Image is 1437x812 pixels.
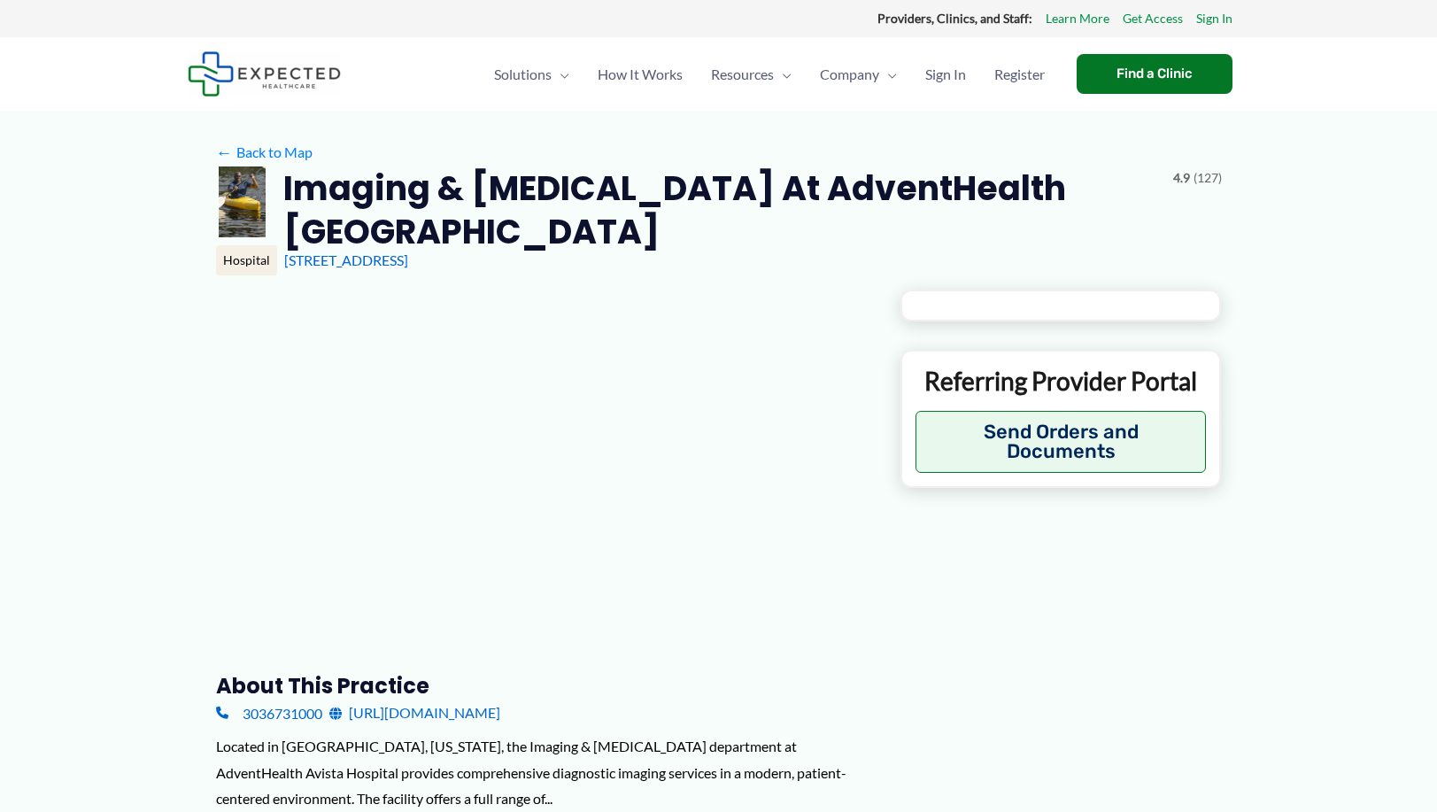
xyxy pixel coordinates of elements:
a: How It Works [583,43,697,105]
button: Send Orders and Documents [916,411,1207,473]
div: Located in [GEOGRAPHIC_DATA], [US_STATE], the Imaging & [MEDICAL_DATA] department at AdventHealth... [216,733,872,812]
span: Resources [711,43,774,105]
a: CompanyMenu Toggle [806,43,911,105]
a: Get Access [1123,7,1183,30]
a: [STREET_ADDRESS] [284,251,408,268]
a: [URL][DOMAIN_NAME] [329,700,500,726]
span: Menu Toggle [879,43,897,105]
h3: About this practice [216,672,872,700]
a: Sign In [1196,7,1232,30]
span: Solutions [494,43,552,105]
span: Sign In [925,43,966,105]
span: ← [216,143,233,160]
img: Expected Healthcare Logo - side, dark font, small [188,51,341,97]
nav: Primary Site Navigation [480,43,1059,105]
span: How It Works [598,43,683,105]
h2: Imaging & [MEDICAL_DATA] at AdventHealth [GEOGRAPHIC_DATA] [283,166,1159,254]
span: Menu Toggle [774,43,792,105]
div: Hospital [216,245,277,275]
a: ←Back to Map [216,139,313,166]
a: Register [980,43,1059,105]
span: (127) [1194,166,1222,189]
span: Menu Toggle [552,43,569,105]
span: Register [994,43,1045,105]
a: Find a Clinic [1077,54,1232,94]
a: SolutionsMenu Toggle [480,43,583,105]
a: Sign In [911,43,980,105]
a: Learn More [1046,7,1109,30]
a: 3036731000 [216,700,322,726]
span: Company [820,43,879,105]
a: ResourcesMenu Toggle [697,43,806,105]
span: 4.9 [1173,166,1190,189]
strong: Providers, Clinics, and Staff: [877,11,1032,26]
p: Referring Provider Portal [916,365,1207,397]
